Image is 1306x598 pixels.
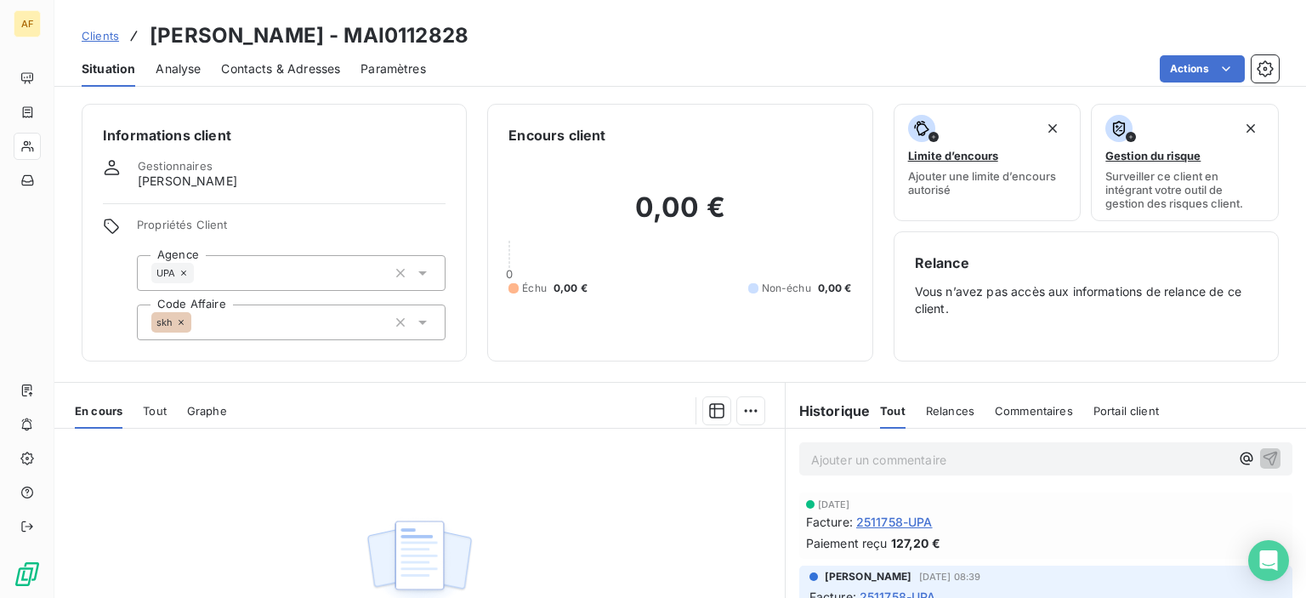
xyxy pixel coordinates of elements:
span: [PERSON_NAME] [825,569,912,584]
h6: Historique [786,401,871,421]
span: [PERSON_NAME] [138,173,237,190]
span: Contacts & Adresses [221,60,340,77]
input: Ajouter une valeur [191,315,205,330]
span: 127,20 € [891,534,940,552]
div: Vous n’avez pas accès aux informations de relance de ce client. [915,253,1258,340]
span: Relances [926,404,974,418]
span: 0,00 € [818,281,852,296]
div: Open Intercom Messenger [1248,540,1289,581]
h6: Relance [915,253,1258,273]
span: Non-échu [762,281,811,296]
span: 0 [506,267,513,281]
span: Gestion du risque [1105,149,1201,162]
button: Gestion du risqueSurveiller ce client en intégrant votre outil de gestion des risques client. [1091,104,1279,221]
span: Surveiller ce client en intégrant votre outil de gestion des risques client. [1105,169,1264,210]
span: 0,00 € [554,281,588,296]
span: Paiement reçu [806,534,888,552]
h3: [PERSON_NAME] - MAI0112828 [150,20,468,51]
span: skh [156,317,173,327]
input: Ajouter une valeur [194,265,207,281]
span: Clients [82,29,119,43]
div: AF [14,10,41,37]
span: Échu [522,281,547,296]
span: Situation [82,60,135,77]
span: UPA [156,268,175,278]
span: Tout [880,404,906,418]
span: 2511758-UPA [856,513,933,531]
h6: Informations client [103,125,446,145]
span: Commentaires [995,404,1073,418]
span: Analyse [156,60,201,77]
span: Gestionnaires [138,159,213,173]
span: Propriétés Client [137,218,446,242]
button: Actions [1160,55,1245,83]
span: Tout [143,404,167,418]
span: En cours [75,404,122,418]
span: Ajouter une limite d’encours autorisé [908,169,1067,196]
a: Clients [82,27,119,44]
span: Portail client [1093,404,1159,418]
h2: 0,00 € [508,191,851,242]
span: Limite d’encours [908,149,998,162]
span: Facture : [806,513,853,531]
span: Graphe [187,404,227,418]
button: Limite d’encoursAjouter une limite d’encours autorisé [894,104,1082,221]
img: Logo LeanPay [14,561,41,588]
span: [DATE] 08:39 [919,572,981,582]
h6: Encours client [508,125,605,145]
span: [DATE] [818,499,850,510]
span: Paramètres [361,60,426,77]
